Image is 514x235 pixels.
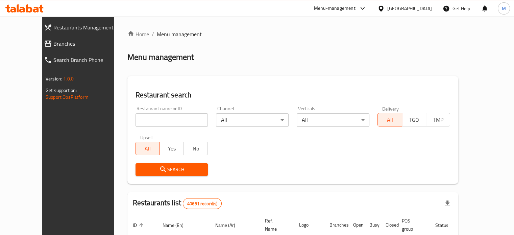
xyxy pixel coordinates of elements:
[141,165,203,174] span: Search
[127,30,459,38] nav: breadcrumb
[183,201,221,207] span: 40651 record(s)
[314,4,356,13] div: Menu-management
[429,115,447,125] span: TMP
[46,93,89,101] a: Support.OpsPlatform
[402,217,422,233] span: POS group
[382,106,399,111] label: Delivery
[39,52,128,68] a: Search Branch Phone
[46,86,77,95] span: Get support on:
[502,5,506,12] span: M
[133,221,146,229] span: ID
[163,144,181,154] span: Yes
[405,115,423,125] span: TGO
[139,144,157,154] span: All
[377,113,402,126] button: All
[46,74,62,83] span: Version:
[127,52,194,63] h2: Menu management
[160,142,184,155] button: Yes
[187,144,205,154] span: No
[402,113,426,126] button: TGO
[127,30,149,38] a: Home
[163,221,192,229] span: Name (En)
[53,56,123,64] span: Search Branch Phone
[265,217,286,233] span: Ref. Name
[53,40,123,48] span: Branches
[381,115,399,125] span: All
[136,163,208,176] button: Search
[39,36,128,52] a: Branches
[136,90,450,100] h2: Restaurant search
[152,30,154,38] li: /
[426,113,450,126] button: TMP
[183,142,208,155] button: No
[387,5,432,12] div: [GEOGRAPHIC_DATA]
[140,135,153,140] label: Upsell
[63,74,74,83] span: 1.0.0
[39,19,128,36] a: Restaurants Management
[297,113,369,127] div: All
[216,113,289,127] div: All
[439,195,456,212] div: Export file
[133,198,222,209] h2: Restaurants list
[183,198,222,209] div: Total records count
[136,113,208,127] input: Search for restaurant name or ID..
[157,30,202,38] span: Menu management
[435,221,457,229] span: Status
[136,142,160,155] button: All
[53,23,123,31] span: Restaurants Management
[215,221,244,229] span: Name (Ar)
